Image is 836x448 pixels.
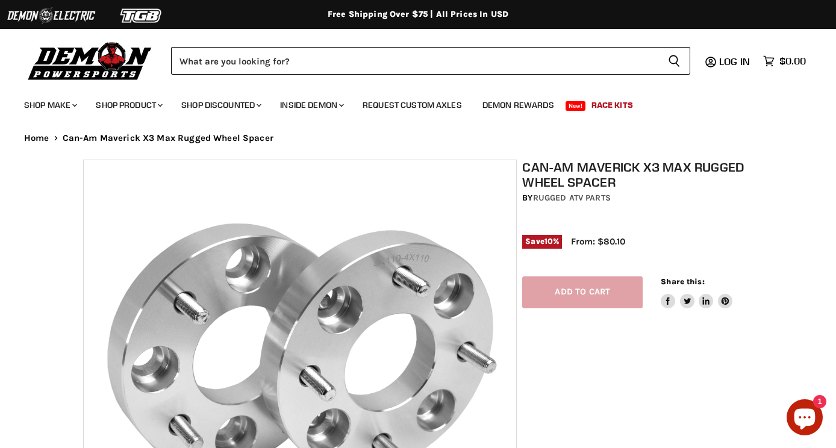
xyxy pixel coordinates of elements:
[6,4,96,27] img: Demon Electric Logo 2
[757,52,812,70] a: $0.00
[714,56,757,67] a: Log in
[15,93,84,117] a: Shop Make
[171,47,690,75] form: Product
[271,93,351,117] a: Inside Demon
[783,399,826,438] inbox-online-store-chat: Shopify online store chat
[522,191,758,205] div: by
[24,39,156,82] img: Demon Powersports
[533,193,611,203] a: Rugged ATV Parts
[171,47,658,75] input: Search
[658,47,690,75] button: Search
[779,55,806,67] span: $0.00
[661,277,704,286] span: Share this:
[87,93,170,117] a: Shop Product
[522,235,562,248] span: Save %
[24,133,49,143] a: Home
[719,55,750,67] span: Log in
[566,101,586,111] span: New!
[522,160,758,190] h1: Can-Am Maverick X3 Max Rugged Wheel Spacer
[661,276,732,308] aside: Share this:
[571,236,625,247] span: From: $80.10
[582,93,642,117] a: Race Kits
[544,237,553,246] span: 10
[172,93,269,117] a: Shop Discounted
[63,133,273,143] span: Can-Am Maverick X3 Max Rugged Wheel Spacer
[473,93,563,117] a: Demon Rewards
[354,93,471,117] a: Request Custom Axles
[15,88,803,117] ul: Main menu
[96,4,187,27] img: TGB Logo 2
